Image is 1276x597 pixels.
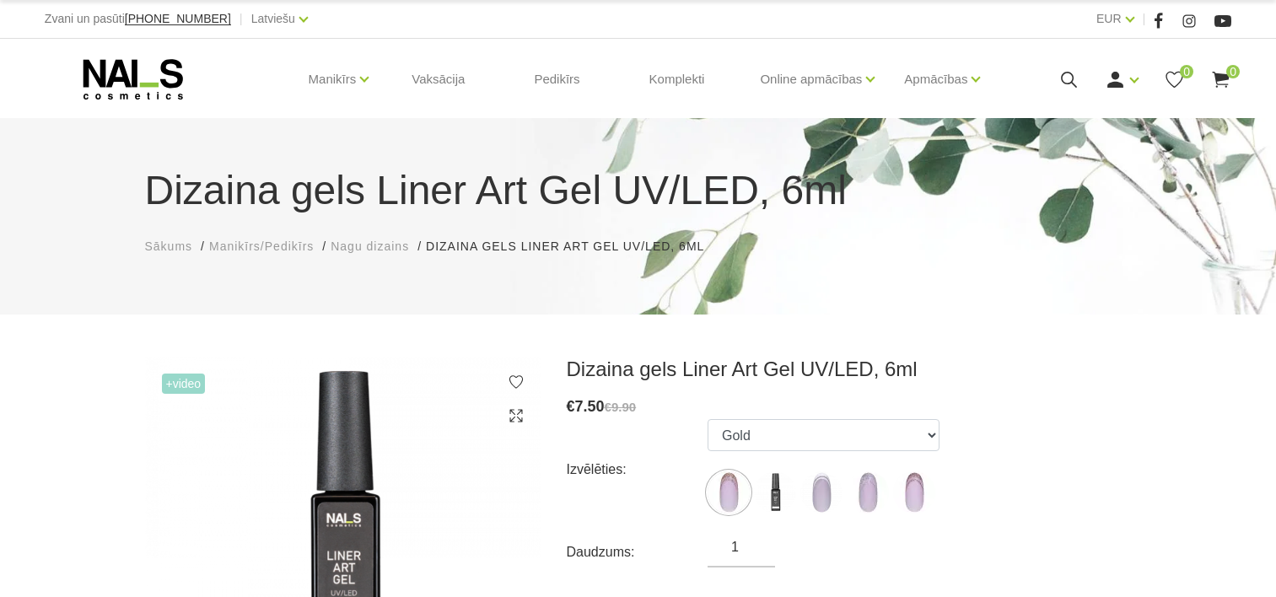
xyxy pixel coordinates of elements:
span: 7.50 [575,398,605,415]
img: ... [847,471,889,514]
a: Manikīrs/Pedikīrs [209,238,314,255]
a: Manikīrs [309,46,357,113]
div: Zvani un pasūti [45,8,231,30]
span: Manikīrs/Pedikīrs [209,239,314,253]
a: Sākums [145,238,193,255]
a: Pedikīrs [520,39,593,120]
a: [PHONE_NUMBER] [125,13,231,25]
h3: Dizaina gels Liner Art Gel UV/LED, 6ml [567,357,1132,382]
span: 0 [1226,65,1240,78]
s: €9.90 [605,400,637,414]
a: Apmācības [904,46,967,113]
span: | [240,8,243,30]
img: ... [800,471,843,514]
a: EUR [1096,8,1122,29]
span: € [567,398,575,415]
a: Latviešu [251,8,295,29]
a: Nagu dizains [331,238,409,255]
a: Komplekti [636,39,719,120]
div: Izvēlēties: [567,456,708,483]
span: 0 [1180,65,1193,78]
a: Online apmācības [760,46,862,113]
span: [PHONE_NUMBER] [125,12,231,25]
img: ... [754,471,796,514]
div: Daudzums: [567,539,708,566]
span: Nagu dizains [331,239,409,253]
li: Dizaina gels Liner Art Gel UV/LED, 6ml [426,238,721,255]
h1: Dizaina gels Liner Art Gel UV/LED, 6ml [145,160,1132,221]
span: +Video [162,374,206,394]
a: 0 [1164,69,1185,90]
a: Vaksācija [398,39,478,120]
span: Sākums [145,239,193,253]
span: | [1143,8,1146,30]
img: ... [893,471,935,514]
a: 0 [1210,69,1231,90]
img: ... [708,471,750,514]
